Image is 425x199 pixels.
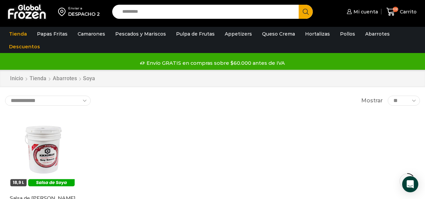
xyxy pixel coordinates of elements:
a: Abarrotes [52,75,77,83]
a: Tienda [6,28,30,40]
select: Pedido de la tienda [5,96,91,106]
a: 100 Carrito [385,4,418,20]
button: Search button [299,5,313,19]
a: Tienda [29,75,47,83]
a: Appetizers [221,28,255,40]
nav: Breadcrumb [10,75,95,83]
span: 100 [393,7,398,12]
a: Inicio [10,75,24,83]
a: Hortalizas [302,28,333,40]
a: Mi cuenta [345,5,378,18]
span: Mostrar [361,97,383,105]
a: Papas Fritas [34,28,71,40]
div: DESPACHO 2 [68,11,100,17]
a: Pulpa de Frutas [173,28,218,40]
img: address-field-icon.svg [58,6,68,17]
a: Queso Crema [259,28,298,40]
span: Mi cuenta [352,8,378,15]
a: Descuentos [6,40,43,53]
h1: Soya [83,75,95,82]
span: Carrito [398,8,417,15]
a: Abarrotes [362,28,393,40]
div: Open Intercom Messenger [402,176,418,192]
a: Pescados y Mariscos [112,28,169,40]
a: Pollos [337,28,358,40]
div: Enviar a [68,6,100,11]
a: Camarones [74,28,109,40]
